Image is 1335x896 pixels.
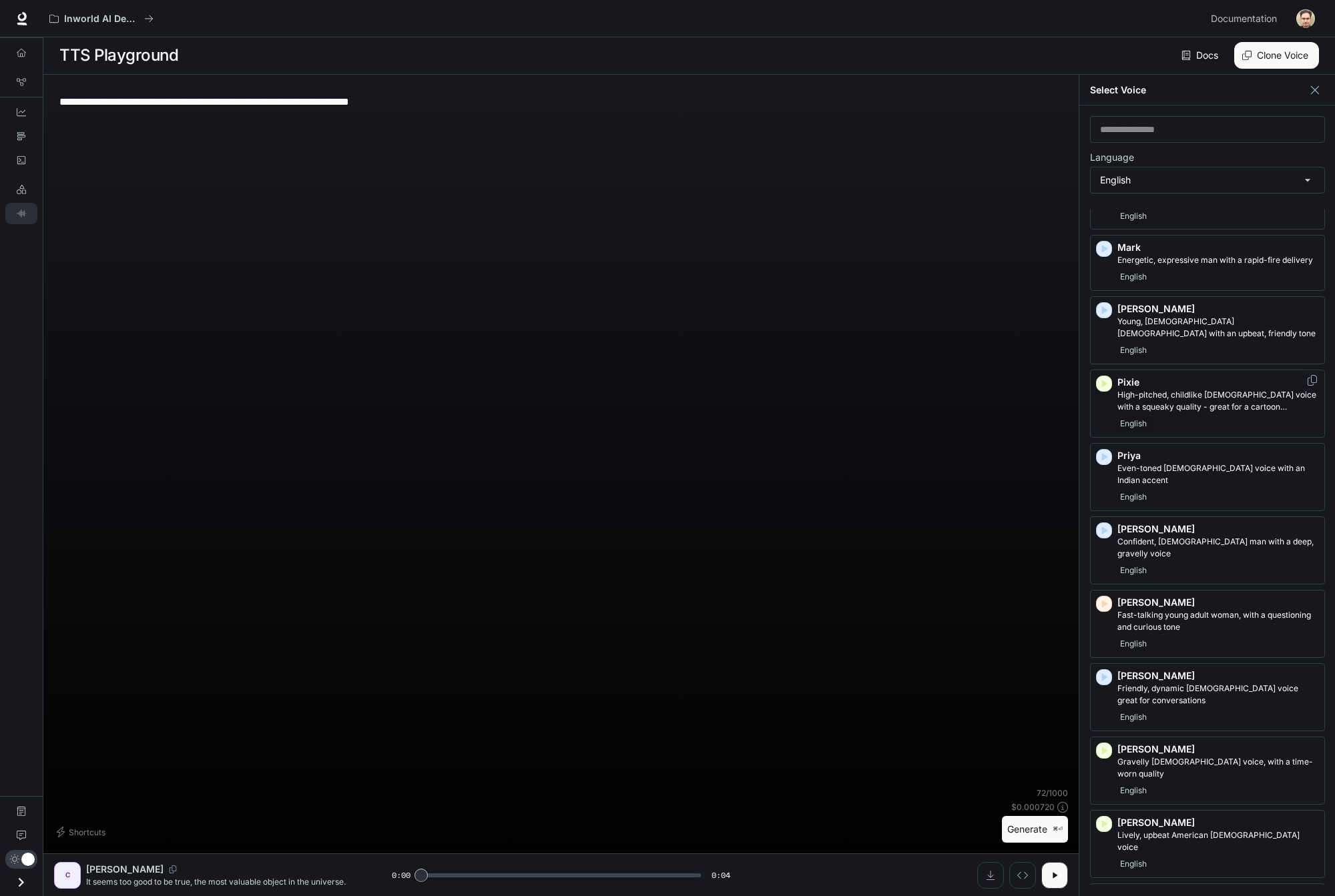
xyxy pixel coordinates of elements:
a: Traces [5,125,37,147]
p: Lively, upbeat American male voice [1117,829,1319,853]
p: Inworld AI Demos [64,13,139,25]
span: English [1117,709,1149,725]
a: Graph Registry [5,71,37,93]
img: User avatar [1296,9,1315,28]
p: [PERSON_NAME] [1117,816,1319,829]
p: Energetic, expressive man with a rapid-fire delivery [1117,254,1319,266]
button: Shortcuts [54,821,111,843]
p: Pixie [1117,376,1319,389]
p: Priya [1117,449,1319,462]
span: Documentation [1211,11,1277,27]
p: Friendly, dynamic male voice great for conversations [1117,683,1319,707]
button: Inspect [1009,862,1036,889]
span: English [1117,489,1149,505]
button: All workspaces [43,5,160,32]
button: Copy Voice ID [164,865,182,873]
span: English [1117,208,1149,224]
a: Dashboards [5,101,37,123]
span: 0:04 [712,869,730,882]
p: 72 / 1000 [1037,787,1068,799]
p: Even-toned female voice with an Indian accent [1117,462,1319,486]
a: Documentation [5,801,37,822]
span: English [1117,416,1149,432]
a: Docs [1179,42,1224,69]
p: High-pitched, childlike female voice with a squeaky quality - great for a cartoon character [1117,389,1319,413]
span: English [1117,856,1149,872]
p: ⌘⏎ [1053,825,1063,833]
p: [PERSON_NAME] [1117,302,1319,316]
span: English [1117,783,1149,799]
span: Dark mode toggle [21,851,35,866]
p: $ 0.000720 [1011,801,1055,813]
span: English [1117,636,1149,652]
h1: TTS Playground [59,42,178,69]
p: [PERSON_NAME] [1117,743,1319,756]
p: [PERSON_NAME] [1117,522,1319,536]
button: Clone Voice [1234,42,1319,69]
p: It seems too good to be true, the most valuable object in the universe. [86,876,360,887]
div: English [1091,167,1324,193]
p: Fast-talking young adult woman, with a questioning and curious tone [1117,609,1319,633]
p: [PERSON_NAME] [1117,669,1319,683]
a: Feedback [5,825,37,846]
p: Mark [1117,241,1319,254]
button: Generate⌘⏎ [1002,816,1068,843]
a: Overview [5,42,37,63]
span: 0:00 [392,869,411,882]
p: Language [1090,153,1134,162]
span: English [1117,269,1149,285]
button: User avatar [1292,5,1319,32]
p: Confident, British man with a deep, gravelly voice [1117,536,1319,560]
p: Young, British female with an upbeat, friendly tone [1117,316,1319,340]
span: English [1117,562,1149,578]
span: English [1117,342,1149,358]
p: [PERSON_NAME] [1117,596,1319,609]
button: Open drawer [6,869,36,896]
p: [PERSON_NAME] [86,863,164,876]
button: Download audio [977,862,1004,889]
a: Logs [5,149,37,171]
a: LLM Playground [5,179,37,200]
a: Documentation [1206,5,1287,32]
a: TTS Playground [5,203,37,224]
div: C [57,865,78,886]
p: Gravelly male voice, with a time-worn quality [1117,756,1319,780]
button: Copy Voice ID [1306,375,1319,386]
